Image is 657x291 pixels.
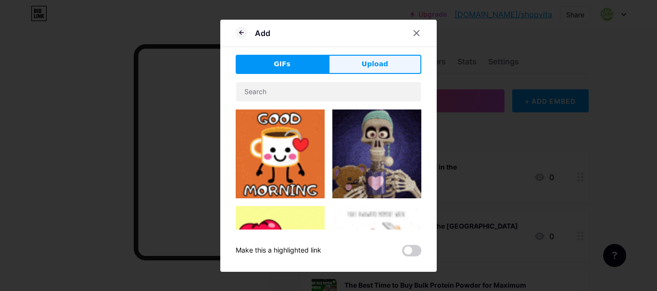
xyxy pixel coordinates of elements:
span: GIFs [274,59,291,69]
input: Search [236,82,421,101]
button: Upload [328,55,421,74]
div: Make this a highlighted link [236,245,321,256]
div: Add [255,27,270,39]
img: Gihpy [332,109,421,198]
span: Upload [362,59,388,69]
button: GIFs [236,55,328,74]
img: Gihpy [236,109,325,198]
